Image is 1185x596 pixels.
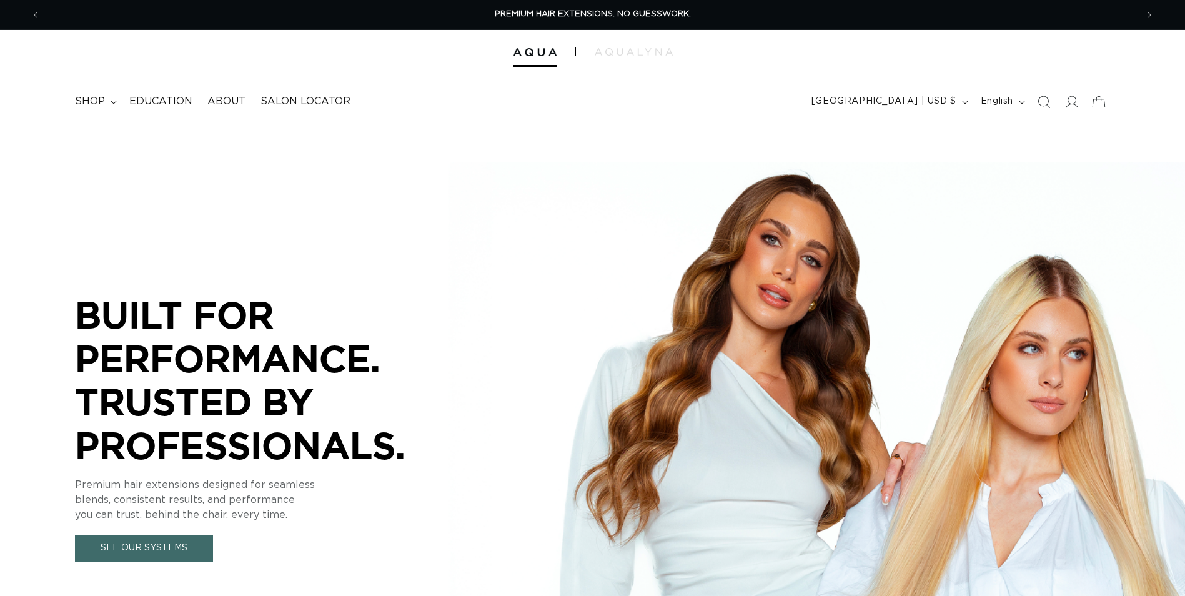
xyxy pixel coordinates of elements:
img: Aqua Hair Extensions [513,48,557,57]
span: English [981,95,1013,108]
summary: Search [1030,88,1058,116]
img: aqualyna.com [595,48,673,56]
a: See Our Systems [75,535,213,562]
p: Premium hair extensions designed for seamless blends, consistent results, and performance you can... [75,477,450,522]
button: English [973,90,1030,114]
button: [GEOGRAPHIC_DATA] | USD $ [804,90,973,114]
a: About [200,87,253,116]
span: Salon Locator [260,95,350,108]
span: PREMIUM HAIR EXTENSIONS. NO GUESSWORK. [495,10,691,18]
button: Previous announcement [22,3,49,27]
a: Salon Locator [253,87,358,116]
span: shop [75,95,105,108]
p: BUILT FOR PERFORMANCE. TRUSTED BY PROFESSIONALS. [75,293,450,467]
span: About [207,95,245,108]
summary: shop [67,87,122,116]
button: Next announcement [1136,3,1163,27]
span: Education [129,95,192,108]
span: [GEOGRAPHIC_DATA] | USD $ [811,95,956,108]
a: Education [122,87,200,116]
